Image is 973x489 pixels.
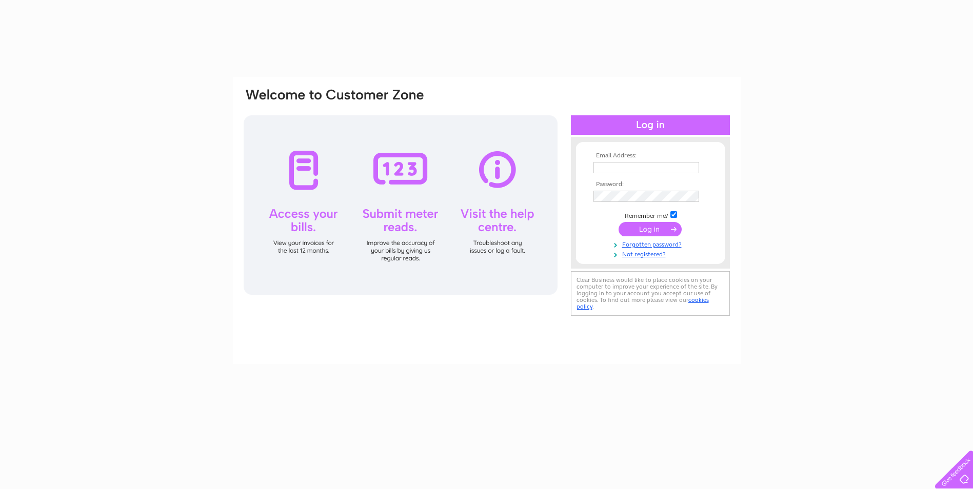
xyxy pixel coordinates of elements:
[593,249,710,258] a: Not registered?
[591,181,710,188] th: Password:
[577,296,709,310] a: cookies policy
[593,239,710,249] a: Forgotten password?
[591,152,710,159] th: Email Address:
[591,210,710,220] td: Remember me?
[619,222,682,236] input: Submit
[571,271,730,316] div: Clear Business would like to place cookies on your computer to improve your experience of the sit...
